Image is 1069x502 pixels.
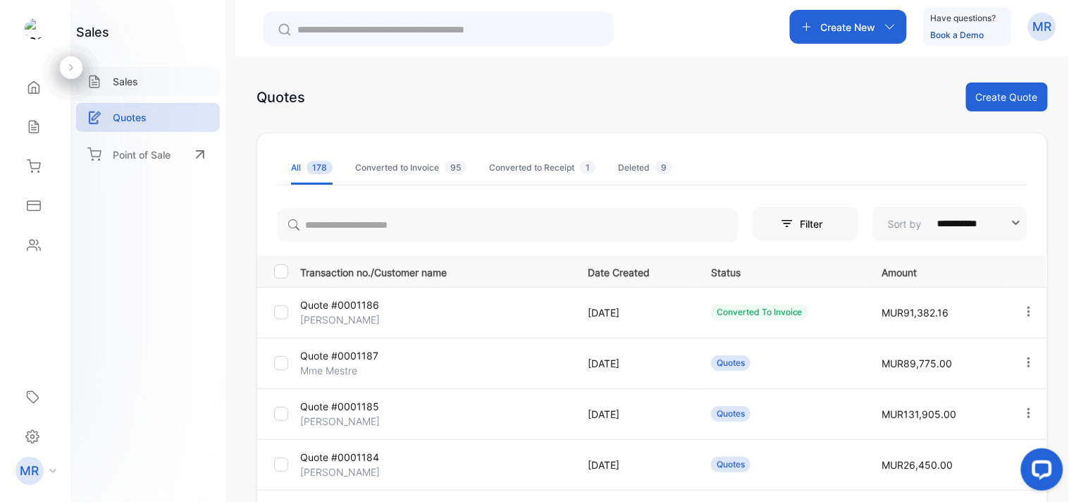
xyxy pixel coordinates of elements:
[882,459,953,471] span: MUR26,450.00
[821,20,876,35] p: Create New
[618,161,672,174] div: Deleted
[20,462,39,480] p: MR
[790,10,907,44] button: Create New
[257,87,305,108] div: Quotes
[300,414,390,429] p: [PERSON_NAME]
[882,307,948,319] span: MUR91,382.16
[588,407,682,422] p: [DATE]
[300,312,390,327] p: [PERSON_NAME]
[588,305,682,320] p: [DATE]
[300,465,390,479] p: [PERSON_NAME]
[76,103,220,132] a: Quotes
[1033,18,1052,36] p: MR
[711,305,808,320] div: Converted To Invoice
[966,82,1048,111] button: Create Quote
[300,399,390,414] p: Quote #0001185
[300,450,390,465] p: Quote #0001184
[711,406,750,422] div: Quotes
[588,356,682,371] p: [DATE]
[76,139,220,170] a: Point of Sale
[25,18,46,39] img: logo
[711,355,750,371] div: Quotes
[931,11,996,25] p: Have questions?
[300,262,570,280] p: Transaction no./Customer name
[588,458,682,472] p: [DATE]
[300,363,390,378] p: Mme Mestre
[300,348,390,363] p: Quote #0001187
[882,357,952,369] span: MUR89,775.00
[655,161,672,174] span: 9
[307,161,333,174] span: 178
[888,216,922,231] p: Sort by
[291,161,333,174] div: All
[113,74,138,89] p: Sales
[872,207,1027,240] button: Sort by
[445,161,466,174] span: 95
[113,110,147,125] p: Quotes
[76,67,220,96] a: Sales
[113,147,171,162] p: Point of Sale
[1028,10,1056,44] button: MR
[588,262,682,280] p: Date Created
[355,161,466,174] div: Converted to Invoice
[300,298,390,312] p: Quote #0001186
[882,262,993,280] p: Amount
[1010,443,1069,502] iframe: LiveChat chat widget
[489,161,595,174] div: Converted to Receipt
[711,457,750,472] div: Quotes
[580,161,595,174] span: 1
[711,262,853,280] p: Status
[931,30,984,40] a: Book a Demo
[882,408,956,420] span: MUR131,905.00
[76,23,109,42] h1: sales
